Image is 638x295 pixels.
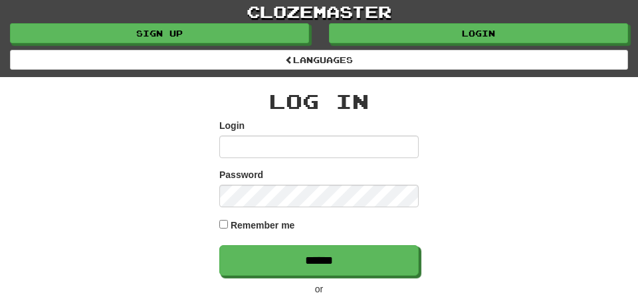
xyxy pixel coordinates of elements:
a: Sign up [10,23,309,43]
a: Languages [10,50,628,70]
a: Login [329,23,628,43]
h2: Log In [219,90,419,112]
label: Password [219,168,263,181]
label: Remember me [231,219,295,232]
label: Login [219,119,245,132]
